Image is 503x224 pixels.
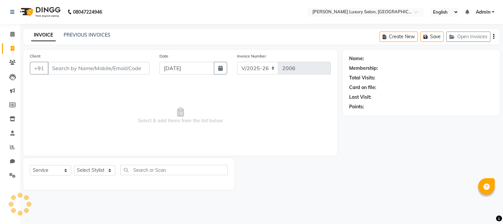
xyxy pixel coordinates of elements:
span: Select & add items from the list below [30,82,331,149]
div: Points: [349,103,364,110]
div: Membership: [349,65,378,72]
b: 08047224946 [73,3,102,21]
iframe: chat widget [475,197,496,217]
button: Save [420,32,444,42]
input: Search or Scan [120,165,228,175]
label: Client [30,53,40,59]
a: PREVIOUS INVOICES [64,32,110,38]
div: Total Visits: [349,74,375,81]
img: logo [17,3,62,21]
button: Open Invoices [446,32,490,42]
div: Name: [349,55,364,62]
label: Date [159,53,168,59]
label: Invoice Number [237,53,266,59]
a: INVOICE [31,29,56,41]
button: +91 [30,62,48,74]
input: Search by Name/Mobile/Email/Code [48,62,150,74]
span: Admin [476,9,490,16]
button: Create New [380,32,418,42]
div: Last Visit: [349,94,371,101]
div: Card on file: [349,84,376,91]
